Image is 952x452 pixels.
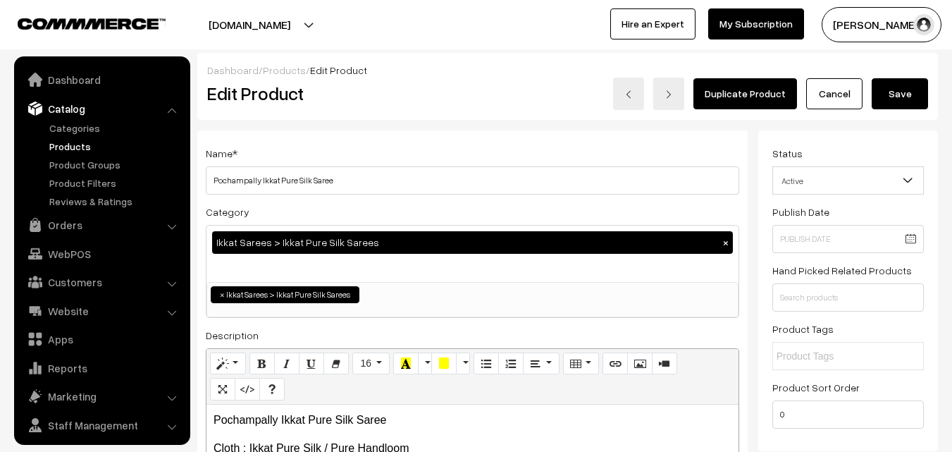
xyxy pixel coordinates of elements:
[18,298,185,324] a: Website
[772,283,924,312] input: Search products
[18,212,185,238] a: Orders
[872,78,928,109] button: Save
[393,353,419,375] button: Recent Color
[18,18,166,29] img: COMMMERCE
[249,353,275,375] button: Bold (CTRL+B)
[18,14,141,31] a: COMMMERCE
[772,263,912,278] label: Hand Picked Related Products
[418,353,432,375] button: More Color
[18,67,185,92] a: Dashboard
[207,63,928,78] div: / /
[474,353,499,375] button: Unordered list (CTRL+SHIFT+NUM7)
[523,353,559,375] button: Paragraph
[360,358,371,369] span: 16
[624,90,633,99] img: left-arrow.png
[210,353,246,375] button: Style
[323,353,349,375] button: Remove Font Style (CTRL+\)
[822,7,941,42] button: [PERSON_NAME]
[772,225,924,253] input: Publish Date
[18,326,185,352] a: Apps
[46,176,185,190] a: Product Filters
[207,83,495,104] h2: Edit Product
[259,378,285,401] button: Help
[46,157,185,172] a: Product Groups
[18,269,185,295] a: Customers
[18,96,185,121] a: Catalog
[772,146,803,161] label: Status
[18,384,185,409] a: Marketing
[206,146,237,161] label: Name
[310,64,367,76] span: Edit Product
[207,64,259,76] a: Dashboard
[212,231,733,254] div: Ikkat Sarees > Ikkat Pure Silk Sarees
[772,380,860,395] label: Product Sort Order
[274,353,299,375] button: Italic (CTRL+I)
[18,241,185,267] a: WebPOS
[806,78,863,109] a: Cancel
[563,353,599,375] button: Table
[708,8,804,39] a: My Subscription
[299,353,324,375] button: Underline (CTRL+U)
[777,349,900,364] input: Product Tags
[214,412,731,429] p: Pochampally Ikkat Pure Silk Saree
[664,90,673,99] img: right-arrow.png
[46,121,185,135] a: Categories
[206,328,259,343] label: Description
[352,353,390,375] button: Font Size
[498,353,524,375] button: Ordered list (CTRL+SHIFT+NUM8)
[602,353,628,375] button: Link (CTRL+K)
[693,78,797,109] a: Duplicate Product
[773,169,923,193] span: Active
[159,7,340,42] button: [DOMAIN_NAME]
[627,353,653,375] button: Picture
[46,139,185,154] a: Products
[263,64,306,76] a: Products
[652,353,677,375] button: Video
[18,355,185,381] a: Reports
[719,236,732,249] button: ×
[772,166,924,195] span: Active
[772,204,829,219] label: Publish Date
[431,353,457,375] button: Background Color
[913,14,934,35] img: user
[206,166,739,195] input: Name
[456,353,470,375] button: More Color
[772,401,924,429] input: Enter Number
[18,413,185,438] a: Staff Management
[46,194,185,209] a: Reviews & Ratings
[235,378,260,401] button: Code View
[610,8,696,39] a: Hire an Expert
[210,378,235,401] button: Full Screen
[772,322,834,336] label: Product Tags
